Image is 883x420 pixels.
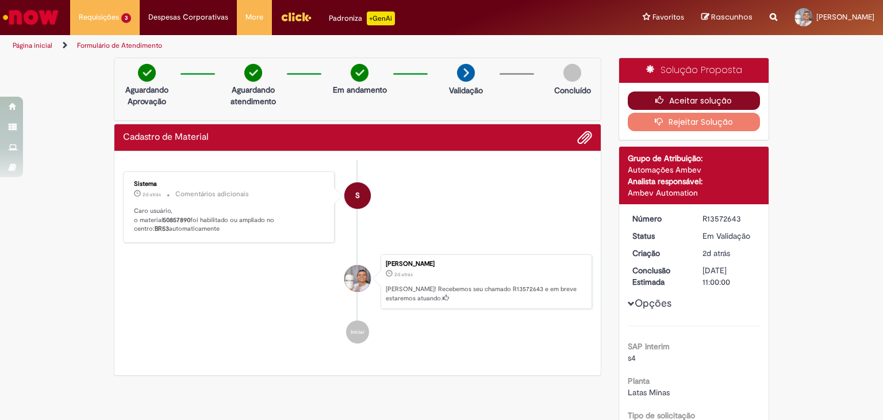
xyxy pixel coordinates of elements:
span: Despesas Corporativas [148,12,228,23]
time: 27/09/2025 08:26:44 [394,271,413,278]
div: Analista responsável: [628,175,761,187]
span: 2d atrás [702,248,730,258]
p: Validação [449,85,483,96]
button: Aceitar solução [628,91,761,110]
dt: Criação [624,247,694,259]
img: check-circle-green.png [244,64,262,82]
img: check-circle-green.png [138,64,156,82]
dt: Conclusão Estimada [624,265,694,288]
b: Planta [628,376,650,386]
span: S [355,182,360,209]
time: 27/09/2025 08:29:59 [143,191,161,198]
p: Em andamento [333,84,387,96]
div: System [344,182,371,209]
span: [PERSON_NAME] [816,12,874,22]
div: Em Validação [702,230,756,242]
dt: Status [624,230,694,242]
a: Página inicial [13,41,52,50]
span: 2d atrás [143,191,161,198]
span: Rascunhos [711,12,753,22]
div: [DATE] 11:00:00 [702,265,756,288]
span: 3 [121,13,131,23]
div: Padroniza [329,12,395,25]
ul: Trilhas de página [9,35,580,56]
img: click_logo_yellow_360x200.png [281,8,312,25]
div: [PERSON_NAME] [386,261,586,268]
div: Moises Ferreira Campos [344,265,371,292]
p: Caro usuário, o material foi habilitado ou ampliado no centro: automaticamente [134,207,325,234]
div: 27/09/2025 08:26:44 [702,247,756,259]
div: Sistema [134,181,325,188]
p: +GenAi [367,12,395,25]
img: img-circle-grey.png [563,64,581,82]
button: Adicionar anexos [577,130,592,145]
li: Moises Ferreira Campos [123,254,592,310]
span: Requisições [79,12,119,23]
img: ServiceNow [1,6,60,29]
div: Automações Ambev [628,164,761,175]
small: Comentários adicionais [175,189,249,199]
p: [PERSON_NAME]! Recebemos seu chamado R13572643 e em breve estaremos atuando. [386,285,586,303]
ul: Histórico de tíquete [123,160,592,356]
b: SAP Interim [628,341,670,352]
h2: Cadastro de Material Histórico de tíquete [123,132,209,143]
img: arrow-next.png [457,64,475,82]
div: Solução Proposta [619,58,769,83]
span: Favoritos [652,12,684,23]
img: check-circle-green.png [351,64,368,82]
div: Grupo de Atribuição: [628,152,761,164]
p: Concluído [554,85,591,96]
p: Aguardando Aprovação [119,84,175,107]
time: 27/09/2025 08:26:44 [702,248,730,258]
a: Rascunhos [701,12,753,23]
b: 50857890 [163,216,190,224]
a: Formulário de Atendimento [77,41,162,50]
div: R13572643 [702,213,756,224]
span: More [245,12,263,23]
dt: Número [624,213,694,224]
b: BR53 [155,224,169,233]
span: Latas Minas [628,387,670,398]
div: Ambev Automation [628,187,761,198]
button: Rejeitar Solução [628,113,761,131]
span: s4 [628,353,636,363]
p: Aguardando atendimento [225,84,281,107]
span: 2d atrás [394,271,413,278]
